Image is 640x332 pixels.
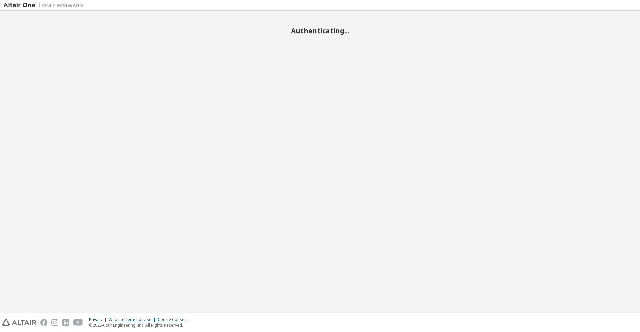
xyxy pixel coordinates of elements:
img: altair_logo.svg [2,319,36,326]
img: facebook.svg [40,319,47,326]
img: youtube.svg [73,319,83,326]
div: Privacy [89,317,109,322]
img: instagram.svg [51,319,58,326]
img: Altair One [3,2,87,9]
img: linkedin.svg [62,319,69,326]
div: Cookie Consent [158,317,192,322]
p: © 2025 Altair Engineering, Inc. All Rights Reserved. [89,322,192,328]
h2: Authenticating... [3,26,637,35]
div: Website Terms of Use [109,317,158,322]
